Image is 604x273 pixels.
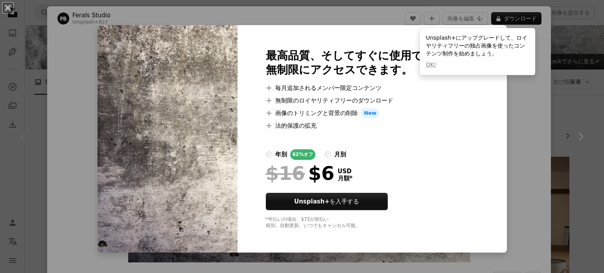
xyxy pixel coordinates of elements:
input: 月別 [325,151,331,158]
li: 無制限のロイヤリティフリーのダウンロード [266,96,479,105]
li: 法的保護の拡充 [266,121,479,130]
li: 毎月追加されるメンバー限定コンテンツ [266,83,479,93]
img: premium_photo-1673481886897-64bfc9a4b81c [98,25,238,253]
li: 画像のトリミングと背景の削除 [266,108,479,118]
div: 年別 [275,150,287,159]
div: *年払いの場合、 $72 が前払い 税別。自動更新。いつでもキャンセル可能。 [266,216,479,229]
span: USD [338,168,353,175]
span: New [361,108,380,118]
div: Unsplash+にアップグレードして、ロイヤリティフリーの独占画像を使ったコンテンツ制作を始めましょう。 [420,28,535,75]
h2: 最高品質、そしてすぐに使用できる画像。 無制限にアクセスできます。 [266,49,479,77]
button: OK! [426,61,436,69]
div: 月別 [334,150,346,159]
strong: Unsplash+ [294,198,330,205]
span: $16 [266,163,305,183]
div: 62% オフ [290,149,316,160]
button: Unsplash+を入手する [266,193,388,210]
input: 年別62%オフ [266,151,272,158]
div: $6 [266,163,335,183]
